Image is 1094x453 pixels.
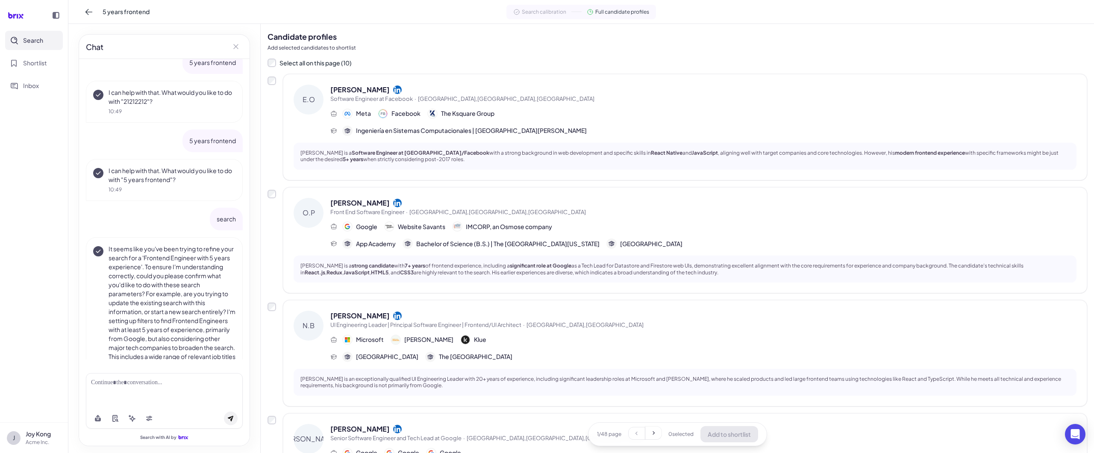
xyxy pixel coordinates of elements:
p: [PERSON_NAME] is an exceptionally qualified UI Engineering Leader with 20+ years of experience, i... [300,376,1070,389]
p: Joy Kong [26,429,61,438]
span: Full candidate profiles [595,8,649,16]
p: 5 years frontend [189,58,236,67]
img: 公司logo [461,335,470,344]
span: [PERSON_NAME] [330,85,390,95]
strong: React.js [305,269,325,276]
span: Ingeniería en Sistemas Computacionales | [GEOGRAPHIC_DATA][PERSON_NAME] [356,126,587,135]
span: · [415,95,416,102]
strong: Redux [326,269,342,276]
span: Front End Software Engineer [330,209,404,215]
strong: strong candidate [352,262,394,269]
p: Add selected candidates to shortlist [268,44,1087,52]
img: 公司logo [343,222,352,231]
span: IMCORP, an Osmose company [466,222,552,231]
span: J [13,433,15,442]
p: I can help with that. What would you like to do with "21212212"? [109,88,235,106]
span: Shortlist [23,59,47,68]
div: 10:49 [109,108,235,115]
span: · [406,209,408,215]
strong: React Native [651,150,682,156]
p: [PERSON_NAME] is a with of frontend experience, including a as a Tech Lead for Datastore and Fire... [300,262,1070,276]
span: [GEOGRAPHIC_DATA] [356,352,418,361]
button: Shortlist [5,53,63,73]
span: Software Engineer at Facebook [330,95,413,102]
div: O.P [294,198,323,228]
span: The [GEOGRAPHIC_DATA] [439,352,512,361]
strong: Software Engineer at [GEOGRAPHIC_DATA]/Facebook [352,150,489,156]
strong: significant role at Google [510,262,571,269]
span: [PERSON_NAME] [330,198,390,208]
input: Select all on this page (10) [268,59,276,67]
span: Inbox [23,81,39,90]
div: E.O [294,85,323,115]
span: [GEOGRAPHIC_DATA],[GEOGRAPHIC_DATA],[GEOGRAPHIC_DATA] [467,435,643,441]
span: Facebook [391,109,421,118]
span: Search [23,36,43,45]
p: [PERSON_NAME] is a with a strong background in web development and specific skills in and , align... [300,150,1070,163]
button: Send message [224,412,238,425]
span: Website Savants [398,222,445,231]
span: Search with AI by [140,435,176,440]
span: [GEOGRAPHIC_DATA],[GEOGRAPHIC_DATA],[GEOGRAPHIC_DATA] [418,95,594,102]
span: Meta [356,109,371,118]
strong: HTML5 [371,269,388,276]
img: 公司logo [428,109,437,118]
img: 公司logo [379,109,387,118]
img: 公司logo [343,335,352,344]
strong: modern frontend experience [895,150,965,156]
button: Inbox [5,76,63,95]
strong: CSS3 [400,269,414,276]
span: Senior Software Engineer and Tech Lead at Google [330,435,462,441]
span: · [523,321,525,328]
span: [PERSON_NAME] [330,311,390,321]
p: Acme Inc. [26,438,61,446]
div: 10:49 [109,186,235,194]
span: [PERSON_NAME] [404,335,453,344]
div: N.B [294,311,323,341]
img: 公司logo [385,222,394,231]
span: Microsoft [356,335,384,344]
span: UI Engineering Leader | Principal Software Engineer | Frontend/UI Architect [330,321,521,328]
img: 公司logo [391,335,400,344]
span: 0 selected [668,430,694,438]
span: Google [356,222,377,231]
div: Open Intercom Messenger [1065,424,1085,444]
button: Upload file [91,412,105,425]
span: 5 years frontend [103,7,150,16]
strong: 7+ years [405,262,425,269]
h2: Chat [86,41,103,53]
span: Select all on this page ( 10 ) [279,59,352,67]
span: · [463,435,465,441]
img: 公司logo [343,109,352,118]
span: Search calibration [522,8,566,16]
h2: Candidate profiles [268,31,1087,42]
strong: 5+ years [343,156,363,162]
button: Search [5,31,63,50]
span: 1 / 48 page [597,430,621,438]
span: [GEOGRAPHIC_DATA],[GEOGRAPHIC_DATA],[GEOGRAPHIC_DATA] [409,209,586,215]
span: [GEOGRAPHIC_DATA] [620,239,682,248]
span: The Ksquare Group [441,109,494,118]
span: Klue [474,335,486,344]
span: Bachelor of Science (B.S.) | The [GEOGRAPHIC_DATA][US_STATE] [416,239,600,248]
strong: JavaScript [344,269,370,276]
span: App Academy [356,239,396,248]
p: I can help with that. What would you like to do with "5 years frontend"? [109,166,235,184]
strong: JavaScript [692,150,718,156]
img: 公司logo [453,222,462,231]
span: [PERSON_NAME] [330,424,390,434]
p: 5 years frontend [189,136,236,145]
span: [GEOGRAPHIC_DATA],[GEOGRAPHIC_DATA] [526,321,644,328]
p: search [217,215,236,224]
p: It seems like you've been trying to refine your search for a 'Frontend Engineer with 5 years expe... [109,244,235,370]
